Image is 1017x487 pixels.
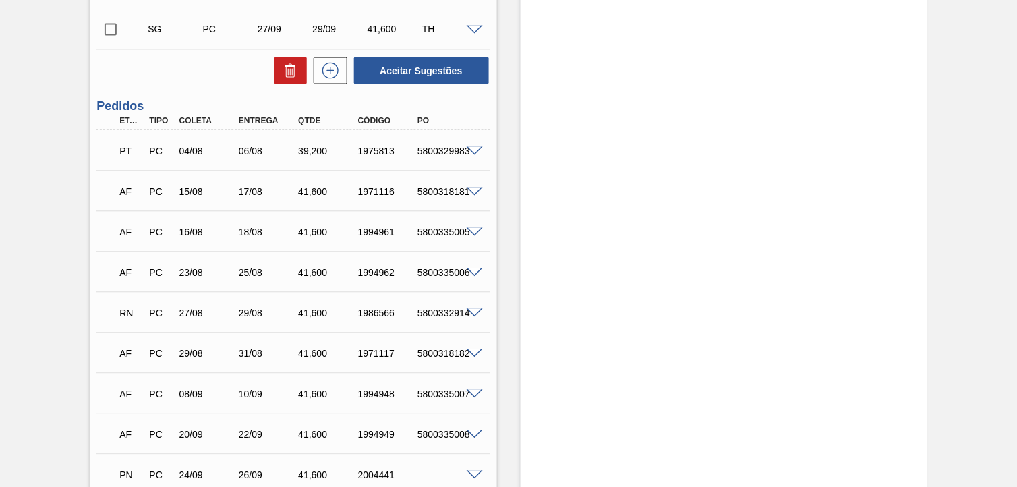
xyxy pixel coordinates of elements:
div: 5800329983 [414,146,480,157]
p: AF [119,187,142,198]
p: PN [119,470,142,481]
div: Aguardando Faturamento [116,339,146,369]
div: 27/08/2025 [176,308,241,319]
div: 18/08/2025 [235,227,301,238]
p: AF [119,349,142,360]
div: Pedido em Trânsito [116,137,146,167]
div: 27/09/2025 [254,24,314,34]
div: Em renegociação [116,299,146,328]
div: Pedido de Compra [146,470,175,481]
div: 41,600 [295,268,360,279]
div: 17/08/2025 [235,187,301,198]
div: Código [355,117,420,126]
div: Pedido de Compra [146,308,175,319]
p: RN [119,308,142,319]
div: 5800318182 [414,349,480,360]
div: 1975813 [355,146,420,157]
div: Pedido de Compra [146,146,175,157]
div: Entrega [235,117,301,126]
div: 5800335006 [414,268,480,279]
div: 41,600 [364,24,424,34]
div: 5800335005 [414,227,480,238]
div: 1971116 [355,187,420,198]
div: Pedido de Compra [146,389,175,400]
div: 1994949 [355,430,420,440]
div: Qtde [295,117,360,126]
div: 31/08/2025 [235,349,301,360]
p: AF [119,227,142,238]
div: 29/08/2025 [235,308,301,319]
div: 1986566 [355,308,420,319]
button: Aceitar Sugestões [354,57,489,84]
div: Coleta [176,117,241,126]
div: Etapa [116,117,146,126]
div: Pedido de Compra [146,349,175,360]
div: 5800318181 [414,187,480,198]
div: 04/08/2025 [176,146,241,157]
div: Aguardando Faturamento [116,177,146,207]
div: Tipo [146,117,175,126]
div: 26/09/2025 [235,470,301,481]
div: 41,600 [295,470,360,481]
div: 41,600 [295,308,360,319]
div: 16/08/2025 [176,227,241,238]
div: Pedido de Compra [200,24,259,34]
div: 15/08/2025 [176,187,241,198]
div: Pedido de Compra [146,430,175,440]
div: 25/08/2025 [235,268,301,279]
div: Aguardando Faturamento [116,380,146,409]
div: 41,600 [295,349,360,360]
div: Aguardando Faturamento [116,218,146,248]
div: Nova sugestão [307,57,347,84]
div: 2004441 [355,470,420,481]
div: 06/08/2025 [235,146,301,157]
div: 29/09/2025 [309,24,368,34]
div: PO [414,117,480,126]
div: 24/09/2025 [176,470,241,481]
div: 5800332914 [414,308,480,319]
div: 08/09/2025 [176,389,241,400]
div: Aguardando Faturamento [116,258,146,288]
div: 41,600 [295,430,360,440]
div: TH [419,24,478,34]
div: 5800335007 [414,389,480,400]
div: 41,600 [295,389,360,400]
h3: Pedidos [96,99,490,113]
div: 41,600 [295,187,360,198]
div: Pedido de Compra [146,187,175,198]
div: Excluir Sugestões [268,57,307,84]
div: 39,200 [295,146,360,157]
div: Aguardando Faturamento [116,420,146,450]
div: 41,600 [295,227,360,238]
p: AF [119,430,142,440]
div: 1994962 [355,268,420,279]
div: Aceitar Sugestões [347,56,490,86]
p: AF [119,268,142,279]
div: 1994948 [355,389,420,400]
div: 1971117 [355,349,420,360]
div: Sugestão Criada [144,24,204,34]
div: 29/08/2025 [176,349,241,360]
div: Pedido de Compra [146,227,175,238]
div: 5800335008 [414,430,480,440]
p: AF [119,389,142,400]
div: 22/09/2025 [235,430,301,440]
div: 20/09/2025 [176,430,241,440]
div: 10/09/2025 [235,389,301,400]
div: Pedido de Compra [146,268,175,279]
p: PT [119,146,142,157]
div: 23/08/2025 [176,268,241,279]
div: 1994961 [355,227,420,238]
